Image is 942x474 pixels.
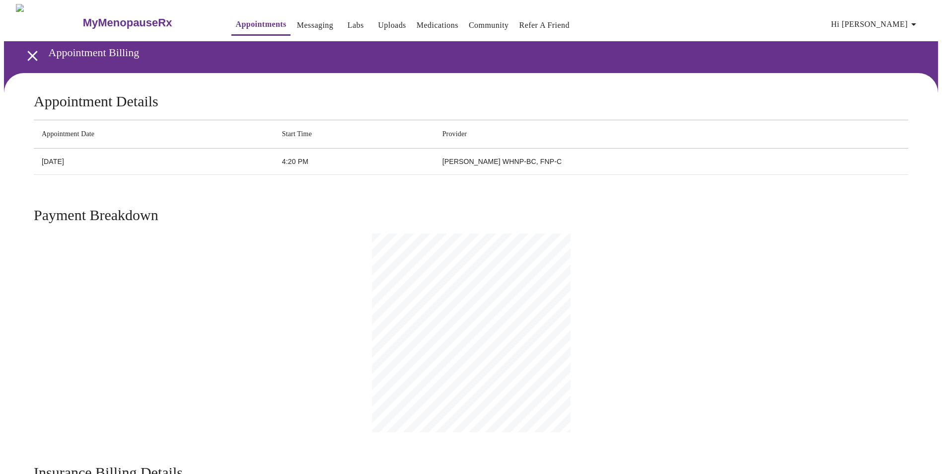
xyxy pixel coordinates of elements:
a: MyMenopauseRx [81,5,212,40]
h3: MyMenopauseRx [83,16,172,29]
button: Appointments [231,14,290,36]
button: Refer a Friend [515,15,574,35]
th: Provider [435,120,908,149]
a: Labs [348,18,364,32]
h3: Appointment Details [34,93,908,110]
a: Messaging [297,18,333,32]
h3: Payment Breakdown [34,207,908,224]
a: Community [469,18,509,32]
img: MyMenopauseRx Logo [16,4,81,41]
button: Medications [413,15,462,35]
button: Community [465,15,513,35]
span: Hi [PERSON_NAME] [831,17,920,31]
button: Labs [340,15,371,35]
td: 4:20 PM [274,149,435,175]
a: Appointments [235,17,286,31]
button: Hi [PERSON_NAME] [827,14,924,34]
h3: Appointment Billing [49,46,887,59]
a: Uploads [378,18,406,32]
th: Appointment Date [34,120,274,149]
td: [PERSON_NAME] WHNP-BC, FNP-C [435,149,908,175]
a: Medications [417,18,458,32]
a: Refer a Friend [519,18,570,32]
th: Start Time [274,120,435,149]
button: Uploads [374,15,410,35]
td: [DATE] [34,149,274,175]
button: Messaging [293,15,337,35]
button: open drawer [18,41,47,71]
